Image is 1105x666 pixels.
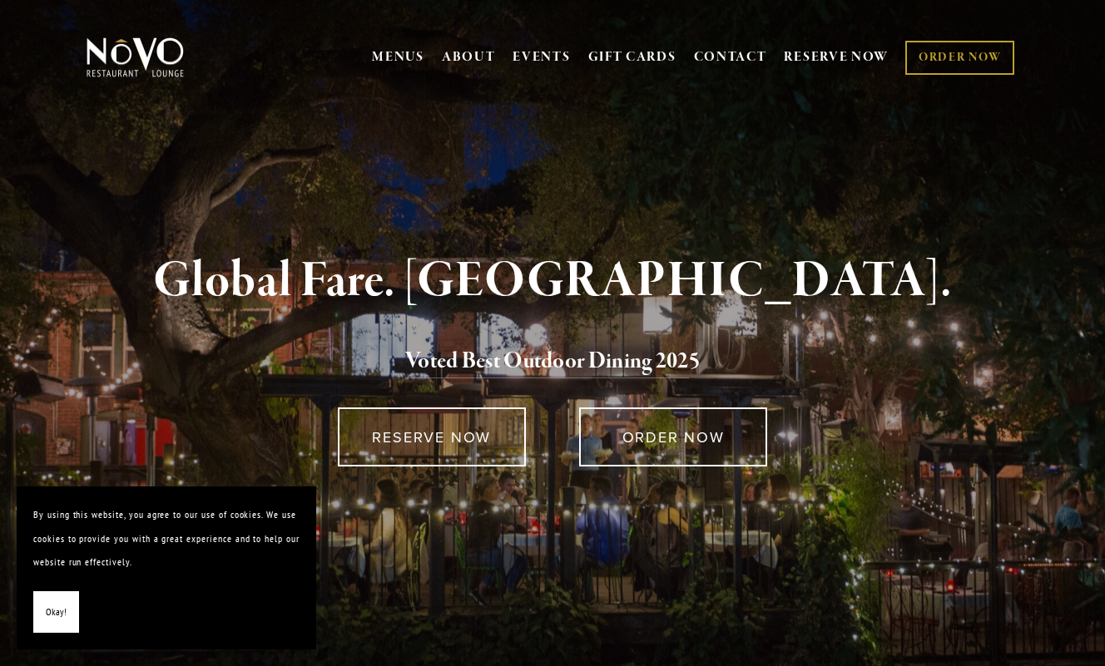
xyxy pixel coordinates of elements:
a: EVENTS [513,49,570,66]
a: GIFT CARDS [588,42,676,73]
button: Okay! [33,591,79,634]
a: ABOUT [442,49,496,66]
a: Voted Best Outdoor Dining 202 [405,347,689,378]
img: Novo Restaurant &amp; Lounge [83,37,187,78]
a: ORDER NOW [579,407,767,466]
section: Cookie banner [17,486,316,649]
a: RESERVE NOW [338,407,526,466]
a: RESERVE NOW [784,42,889,73]
span: Okay! [46,600,67,624]
a: ORDER NOW [905,41,1014,75]
a: MENUS [372,49,424,66]
p: By using this website, you agree to our use of cookies. We use cookies to provide you with a grea... [33,503,300,575]
strong: Global Fare. [GEOGRAPHIC_DATA]. [153,249,951,313]
h2: 5 [111,344,994,379]
a: CONTACT [694,42,767,73]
